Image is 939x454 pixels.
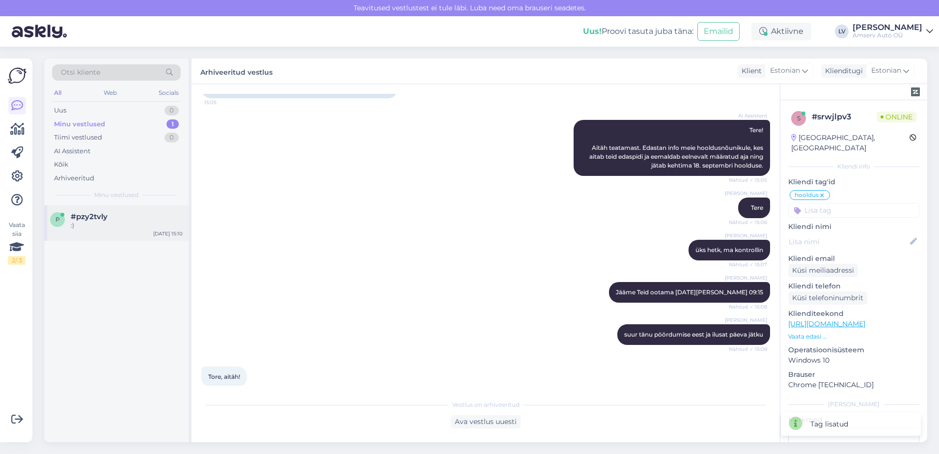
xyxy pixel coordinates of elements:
span: [PERSON_NAME] [725,316,767,324]
span: s [797,114,801,122]
div: Web [102,86,119,99]
div: 0 [165,106,179,115]
a: [URL][DOMAIN_NAME] [788,319,865,328]
span: Nähtud ✓ 15:07 [729,261,767,268]
div: 0 [165,133,179,142]
span: Nähtud ✓ 15:05 [729,176,767,184]
div: Uus [54,106,66,115]
div: :) [71,221,183,230]
p: Windows 10 [788,355,919,366]
input: Lisa nimi [789,236,908,247]
div: [PERSON_NAME] [853,24,922,31]
div: Küsi telefoninumbrit [788,291,867,305]
div: 1 [166,119,179,129]
p: Vaata edasi ... [788,332,919,341]
div: Proovi tasuta juba täna: [583,26,693,37]
img: Askly Logo [8,66,27,85]
div: Aktiivne [751,23,811,40]
img: zendesk [911,87,920,96]
span: AI Assistent [730,112,767,119]
div: [PERSON_NAME] [788,400,919,409]
span: 15:05 [204,99,241,106]
span: p [55,216,60,223]
span: Vestlus on arhiveeritud [452,400,520,409]
span: Nähtud ✓ 15:08 [729,303,767,311]
div: # srwjlpv3 [812,111,877,123]
p: Kliendi nimi [788,222,919,232]
span: Tere [751,204,763,211]
div: Kliendi info [788,162,919,171]
div: Klient [738,66,762,76]
b: Uus! [583,27,602,36]
div: [DATE] 15:10 [153,230,183,237]
span: Tore, aitäh! [208,373,240,380]
p: Chrome [TECHNICAL_ID] [788,380,919,390]
p: Klienditeekond [788,309,919,319]
div: Tag lisatud [810,419,848,429]
span: Otsi kliente [61,67,100,78]
span: [PERSON_NAME] [725,274,767,282]
div: Vaata siia [8,221,26,265]
div: Klienditugi [821,66,863,76]
p: Brauser [788,369,919,380]
span: Minu vestlused [94,191,138,199]
input: Lisa tag [788,203,919,218]
a: [PERSON_NAME]Amserv Auto OÜ [853,24,933,39]
span: Jääme Teid ootama [DATE][PERSON_NAME] 09:15 [616,288,763,296]
div: LV [835,25,849,38]
span: Nähtud ✓ 15:06 [729,219,767,226]
span: Nähtud ✓ 15:08 [729,345,767,353]
div: Socials [157,86,181,99]
div: Kõik [54,160,68,170]
div: Ava vestlus uuesti [451,415,521,428]
div: Arhiveeritud [54,173,94,183]
span: hooldus [795,192,819,198]
span: üks hetk, ma kontrollin [695,246,763,254]
div: Tiimi vestlused [54,133,102,142]
p: Kliendi telefon [788,281,919,291]
div: [GEOGRAPHIC_DATA], [GEOGRAPHIC_DATA] [791,133,910,153]
p: Kliendi email [788,254,919,264]
span: Online [877,112,916,122]
span: Estonian [770,65,800,76]
span: Tere! Aitäh teatamast. Edastan info meie hooldusnõunikule, kes aitab teid edaspidi ja eemaldab ee... [589,126,765,169]
button: Emailid [697,22,740,41]
p: Kliendi tag'id [788,177,919,187]
span: Estonian [871,65,901,76]
span: suur tänu pöördumise eest ja ilusat päeva jätku [624,331,763,338]
p: Operatsioonisüsteem [788,345,919,355]
label: Arhiveeritud vestlus [200,64,273,78]
div: 2 / 3 [8,256,26,265]
div: Amserv Auto OÜ [853,31,922,39]
div: AI Assistent [54,146,90,156]
span: [PERSON_NAME] [725,232,767,239]
span: #pzy2tvly [71,212,108,221]
div: Küsi meiliaadressi [788,264,858,277]
div: All [52,86,63,99]
div: Minu vestlused [54,119,105,129]
span: [PERSON_NAME] [725,190,767,197]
